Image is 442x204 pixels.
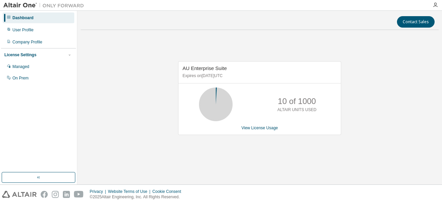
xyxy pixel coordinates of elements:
p: ALTAIR UNITS USED [277,107,316,113]
div: Website Terms of Use [108,189,152,194]
img: facebook.svg [41,191,48,198]
div: Dashboard [12,15,34,21]
div: Company Profile [12,39,42,45]
img: instagram.svg [52,191,59,198]
div: User Profile [12,27,34,33]
img: youtube.svg [74,191,84,198]
img: Altair One [3,2,87,9]
div: Managed [12,64,29,69]
span: AU Enterprise Suite [183,65,227,71]
img: linkedin.svg [63,191,70,198]
a: View License Usage [241,126,278,130]
p: © 2025 Altair Engineering, Inc. All Rights Reserved. [90,194,185,200]
p: 10 of 1000 [278,96,316,107]
button: Contact Sales [397,16,435,28]
div: License Settings [4,52,36,58]
p: Expires on [DATE] UTC [183,73,335,79]
div: Cookie Consent [152,189,185,194]
div: On Prem [12,75,29,81]
img: altair_logo.svg [2,191,37,198]
div: Privacy [90,189,108,194]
